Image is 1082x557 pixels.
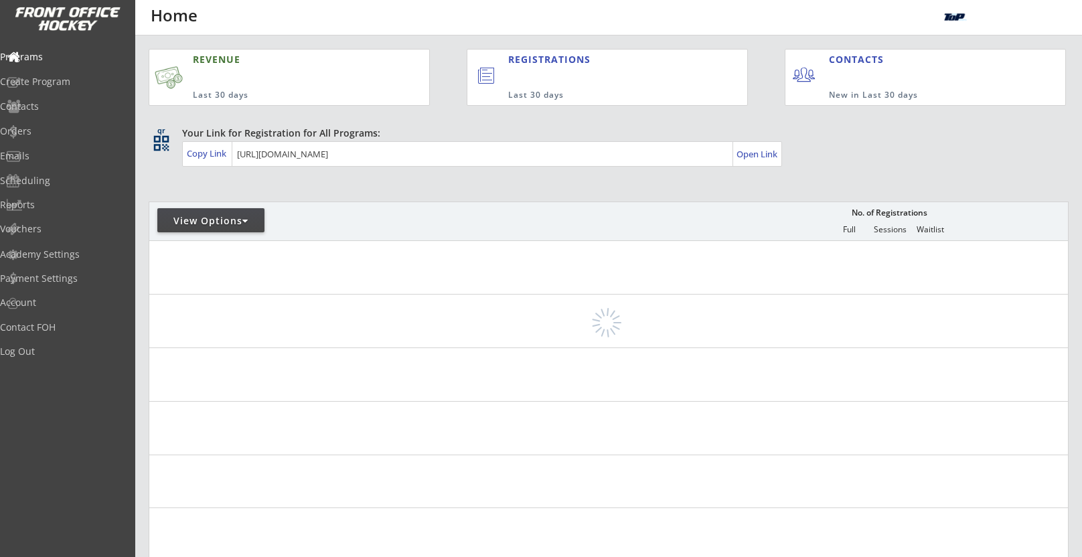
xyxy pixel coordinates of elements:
[829,90,1004,101] div: New in Last 30 days
[153,127,169,135] div: qr
[508,90,694,101] div: Last 30 days
[737,145,779,163] a: Open Link
[830,225,870,234] div: Full
[151,133,171,153] button: qr_code
[193,90,366,101] div: Last 30 days
[911,225,951,234] div: Waitlist
[182,127,1027,140] div: Your Link for Registration for All Programs:
[187,147,229,159] div: Copy Link
[157,214,264,228] div: View Options
[508,53,686,66] div: REGISTRATIONS
[193,53,366,66] div: REVENUE
[737,149,779,160] div: Open Link
[870,225,911,234] div: Sessions
[829,53,890,66] div: CONTACTS
[848,208,931,218] div: No. of Registrations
